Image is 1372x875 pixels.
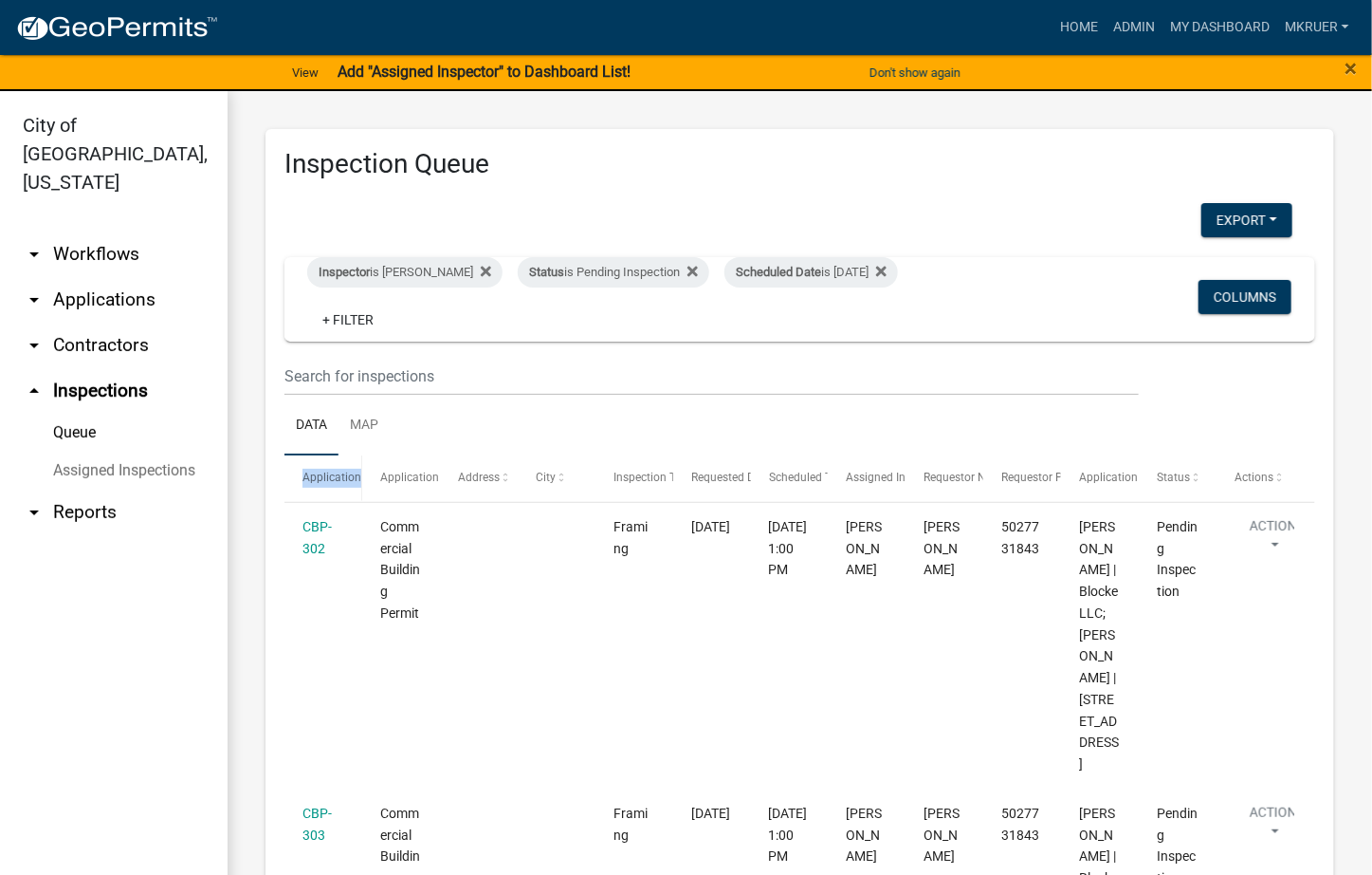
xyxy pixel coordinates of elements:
span: Assigned Inspector [847,471,944,484]
div: is Pending Inspection [518,257,709,288]
span: 5027731843 [1001,806,1039,843]
span: Requestor Phone [1001,471,1088,484]
datatable-header-cell: Inspection Type [595,456,673,501]
a: mkruer [1277,9,1357,46]
button: Export [1201,203,1292,237]
span: Pending Inspection [1157,519,1198,599]
a: + Filter [307,303,389,337]
span: Jesse Garcia | Blocke LLC; Paul Clements | 300 International Drive, Jeffersonville, IN 47130 [1079,519,1119,772]
span: Status [529,265,564,279]
span: × [1345,55,1358,82]
a: CBP-302 [302,519,332,556]
a: My Dashboard [1162,9,1277,46]
span: 08/13/2025 [691,519,730,534]
button: Action [1235,516,1312,564]
i: arrow_drop_down [23,501,46,524]
datatable-header-cell: Scheduled Time [751,456,829,501]
div: is [DATE] [724,257,898,288]
button: Don't show again [862,57,968,88]
span: Application Description [1079,471,1198,484]
datatable-header-cell: Application Description [1061,456,1139,501]
span: Commercial Building Permit [380,519,420,621]
span: Scheduled Date [736,265,821,279]
datatable-header-cell: Assigned Inspector [828,456,906,501]
a: Data [284,396,338,456]
div: is [PERSON_NAME] [307,257,503,288]
datatable-header-cell: City [518,456,595,501]
h3: Inspection Queue [284,148,1315,180]
span: City [536,471,556,484]
button: Action [1235,803,1312,850]
span: Status [1157,471,1190,484]
button: Columns [1198,280,1291,314]
span: Application [302,471,361,484]
datatable-header-cell: Application Type [362,456,440,501]
div: [DATE] 1:00 PM [769,516,811,581]
datatable-header-cell: Requestor Name [906,456,983,501]
span: Scheduled Time [769,471,851,484]
datatable-header-cell: Requestor Phone [983,456,1061,501]
i: arrow_drop_down [23,289,46,311]
span: Framing [613,519,648,556]
strong: Add "Assigned Inspector" to Dashboard List! [338,63,631,81]
a: Map [338,396,390,456]
span: Application Type [380,471,466,484]
datatable-header-cell: Requested Date [673,456,751,501]
span: Inspection Type [613,471,694,484]
datatable-header-cell: Status [1139,456,1217,501]
span: 5027731843 [1001,519,1039,556]
button: Close [1345,57,1358,80]
span: Framing [613,806,648,843]
span: Inspector [319,265,370,279]
span: 08/13/2025 [691,806,730,821]
datatable-header-cell: Application [284,456,362,501]
a: Admin [1106,9,1162,46]
div: [DATE] 1:00 PM [769,803,811,867]
span: Requestor Name [924,471,1010,484]
datatable-header-cell: Address [440,456,518,501]
a: Home [1052,9,1106,46]
datatable-header-cell: Actions [1217,456,1294,501]
i: arrow_drop_down [23,334,46,357]
input: Search for inspections [284,357,1139,396]
i: arrow_drop_down [23,243,46,266]
span: Mike Kruer [847,806,883,865]
a: CBP-303 [302,806,332,843]
span: Address [458,471,500,484]
span: Mike Kruer [847,519,883,578]
span: Mike Kruer [924,519,960,578]
i: arrow_drop_up [23,380,46,402]
a: View [284,57,326,88]
span: Requested Date [691,471,771,484]
span: Actions [1235,471,1273,484]
span: Mike Kruer [924,806,960,865]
